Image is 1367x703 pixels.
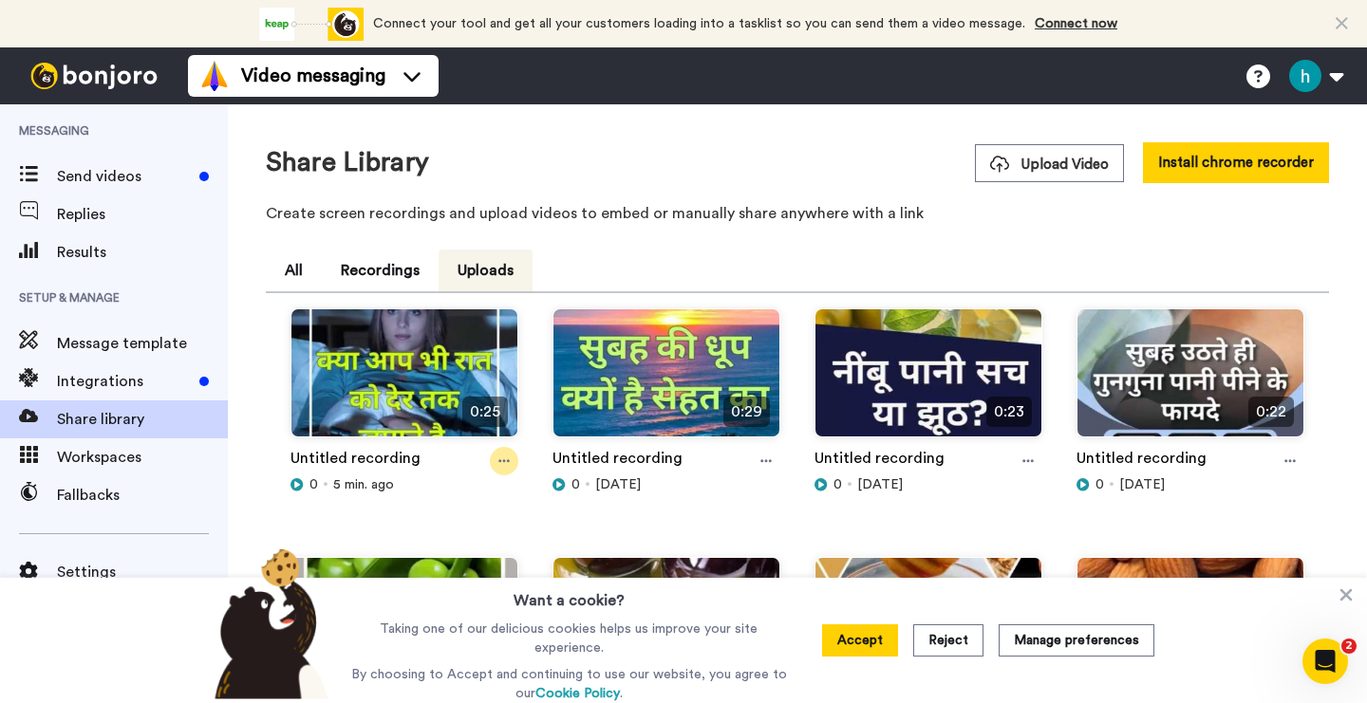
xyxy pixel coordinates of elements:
h1: Share Library [266,148,429,177]
span: Replies [57,203,228,226]
span: 0:22 [1248,397,1294,427]
span: 0 [309,475,318,494]
span: 0 [571,475,580,494]
a: Connect now [1035,17,1117,30]
button: Accept [822,624,898,657]
span: Send videos [57,165,192,188]
div: [DATE] [815,475,1042,494]
span: 0:29 [723,397,770,427]
img: 6e07e68b-ce64-4d15-bd42-4fc0fc4ffa4a_thumbnail_source_1757657579.jpg [291,309,517,453]
span: Results [57,241,228,264]
img: bj-logo-header-white.svg [23,63,165,89]
div: [DATE] [552,475,780,494]
button: Uploads [439,250,533,291]
button: All [266,250,322,291]
iframe: Intercom live chat [1302,638,1348,684]
img: 12f476f4-96e4-47a9-bcf6-058f81f4a6e4_thumbnail_source_1757390661.jpg [1077,309,1303,453]
span: Settings [57,561,228,583]
span: 2 [1341,638,1357,654]
a: Untitled recording [1077,447,1207,475]
img: 19471126-61ec-42b3-8357-7aae85f90ba0_thumbnail_source_1757476055.jpg [815,309,1041,453]
span: Fallbacks [57,484,228,507]
button: Upload Video [975,144,1124,182]
a: Untitled recording [552,447,683,475]
button: Manage preferences [999,624,1154,657]
span: Upload Video [990,155,1109,175]
h3: Want a cookie? [514,578,625,612]
a: Untitled recording [815,447,945,475]
img: bear-with-cookie.png [197,547,338,699]
img: e5b4a041-80f3-4787-ae4a-f071917f573e_thumbnail_source_1757044526.jpg [815,558,1041,701]
img: 2653fecc-3db9-476a-9113-380afb470c75_thumbnail_source_1756958758.jpg [1077,558,1303,701]
a: Cookie Policy [535,687,620,700]
a: Untitled recording [290,447,421,475]
span: Workspaces [57,446,228,469]
img: 953e847a-abf6-4134-9587-1bd5e73e6410_thumbnail_source_1757130573.jpg [553,558,779,701]
p: Create screen recordings and upload videos to embed or manually share anywhere with a link [266,202,1329,225]
button: Recordings [322,250,439,291]
button: Install chrome recorder [1143,142,1329,183]
span: 0:25 [462,397,508,427]
span: Message template [57,332,228,355]
img: 67085eae-81e3-4546-a831-a9bcffeed7c0_thumbnail_source_1757563115.jpg [553,309,779,453]
span: Connect your tool and get all your customers loading into a tasklist so you can send them a video... [373,17,1025,30]
span: 0:23 [986,397,1032,427]
span: Share library [57,408,228,431]
span: Integrations [57,370,192,393]
img: 87256288-0503-4525-b5c7-206adeec8099_thumbnail_source_1757303950.jpg [291,558,517,701]
div: [DATE] [1077,475,1304,494]
span: 0 [1095,475,1104,494]
p: By choosing to Accept and continuing to use our website, you agree to our . [346,665,792,703]
span: Video messaging [241,63,385,89]
div: 5 min. ago [290,475,518,494]
p: Taking one of our delicious cookies helps us improve your site experience. [346,620,792,657]
button: Reject [913,624,983,657]
span: 0 [833,475,842,494]
img: vm-color.svg [199,61,230,91]
div: animation [259,8,364,41]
